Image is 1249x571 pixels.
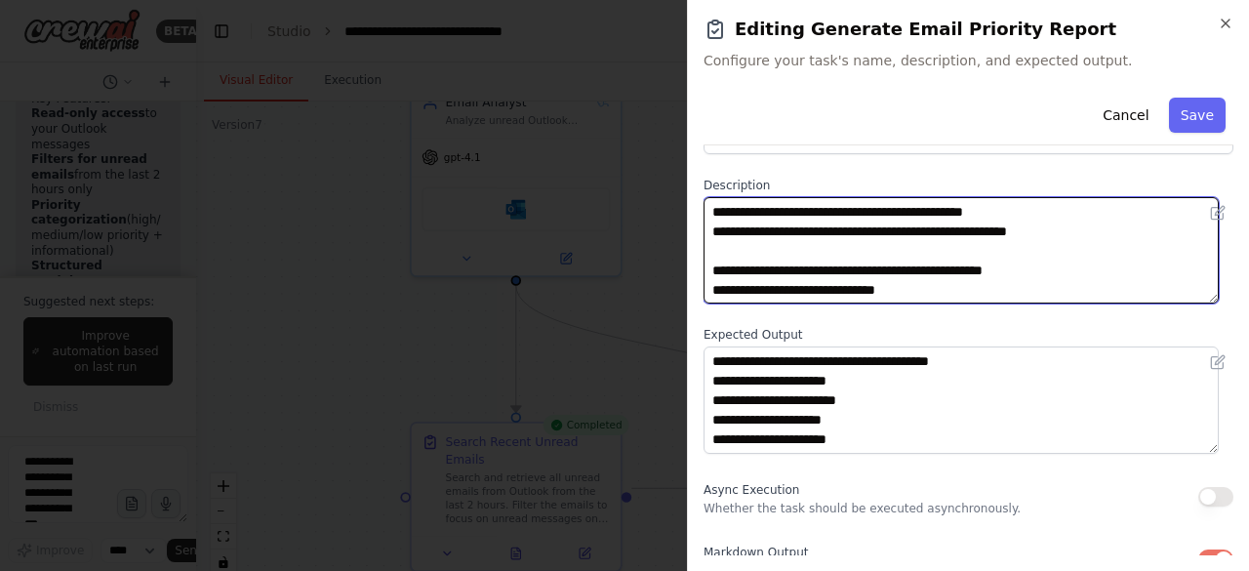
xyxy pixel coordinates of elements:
[704,16,1233,43] h2: Editing Generate Email Priority Report
[1169,98,1226,133] button: Save
[704,51,1233,70] span: Configure your task's name, description, and expected output.
[1206,201,1229,224] button: Open in editor
[704,546,808,559] span: Markdown Output
[704,501,1021,516] p: Whether the task should be executed asynchronously.
[704,483,799,497] span: Async Execution
[704,178,1233,193] label: Description
[1206,350,1229,374] button: Open in editor
[704,327,1233,343] label: Expected Output
[1091,98,1160,133] button: Cancel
